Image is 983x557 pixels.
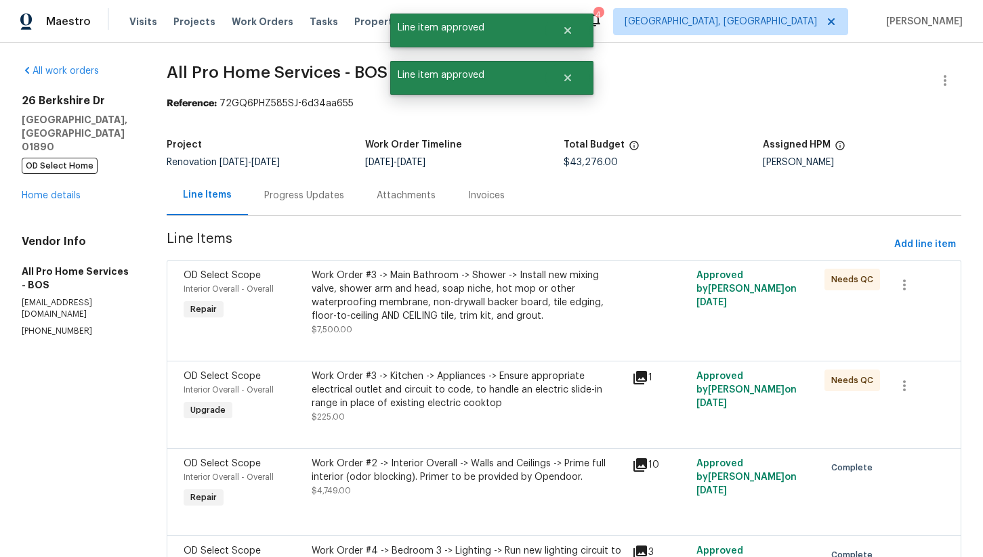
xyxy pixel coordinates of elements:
span: OD Select Scope [184,372,261,381]
span: Line Items [167,232,889,257]
div: Work Order #2 -> Interior Overall -> Walls and Ceilings -> Prime full interior (odor blocking). P... [312,457,624,484]
h5: Work Order Timeline [365,140,462,150]
p: [EMAIL_ADDRESS][DOMAIN_NAME] [22,297,134,320]
div: Attachments [377,189,436,202]
h5: Total Budget [564,140,625,150]
span: Upgrade [185,403,231,417]
span: Line item approved [390,61,545,89]
span: Line item approved [390,14,545,42]
span: Tasks [310,17,338,26]
span: Add line item [894,236,956,253]
span: Complete [831,461,878,474]
span: [DATE] [251,158,280,167]
span: Needs QC [831,374,879,387]
span: Maestro [46,15,91,28]
div: Line Items [183,188,232,202]
button: Close [545,64,590,91]
span: Approved by [PERSON_NAME] on [696,271,797,307]
div: Progress Updates [264,189,344,202]
span: Properties [354,15,407,28]
span: Repair [185,491,222,504]
div: Invoices [468,189,505,202]
div: Work Order #3 -> Kitchen -> Appliances -> Ensure appropriate electrical outlet and circuit to cod... [312,370,624,410]
h2: 26 Berkshire Dr [22,94,134,108]
span: Interior Overall - Overall [184,473,274,481]
span: - [219,158,280,167]
span: OD Select Scope [184,271,261,280]
span: Visits [129,15,157,28]
span: $225.00 [312,413,345,421]
p: [PHONE_NUMBER] [22,326,134,337]
span: Projects [173,15,215,28]
span: OD Select Scope [184,459,261,468]
span: The total cost of line items that have been proposed by Opendoor. This sum includes line items th... [629,140,640,158]
span: All Pro Home Services - BOS [167,64,388,81]
span: The hpm assigned to this work order. [835,140,845,158]
span: [GEOGRAPHIC_DATA], [GEOGRAPHIC_DATA] [625,15,817,28]
span: [PERSON_NAME] [881,15,963,28]
div: [PERSON_NAME] [763,158,961,167]
span: OD Select Home [22,158,98,174]
span: [DATE] [397,158,425,167]
h5: Project [167,140,202,150]
span: Interior Overall - Overall [184,285,274,293]
span: $4,749.00 [312,487,351,495]
span: [DATE] [696,399,727,408]
div: Work Order #3 -> Main Bathroom -> Shower -> Install new mixing valve, shower arm and head, soap n... [312,269,624,323]
h4: Vendor Info [22,235,134,248]
span: [DATE] [219,158,248,167]
span: $43,276.00 [564,158,618,167]
button: Close [545,17,590,44]
span: Repair [185,303,222,316]
span: OD Select Scope [184,546,261,556]
div: 4 [593,8,603,22]
a: All work orders [22,66,99,76]
span: Needs QC [831,273,879,286]
div: 72GQ6PHZ585SJ-6d34aa655 [167,97,961,110]
h5: [GEOGRAPHIC_DATA], [GEOGRAPHIC_DATA] 01890 [22,113,134,154]
span: Approved by [PERSON_NAME] on [696,372,797,408]
span: Work Orders [232,15,293,28]
div: 1 [632,370,688,386]
span: Renovation [167,158,280,167]
span: $7,500.00 [312,326,352,334]
a: Home details [22,191,81,200]
h5: All Pro Home Services - BOS [22,265,134,292]
span: Interior Overall - Overall [184,386,274,394]
b: Reference: [167,99,217,108]
div: 10 [632,457,688,473]
button: Add line item [889,232,961,257]
span: [DATE] [696,298,727,307]
span: - [365,158,425,167]
span: [DATE] [365,158,394,167]
span: [DATE] [696,486,727,495]
span: Approved by [PERSON_NAME] on [696,459,797,495]
h5: Assigned HPM [763,140,831,150]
